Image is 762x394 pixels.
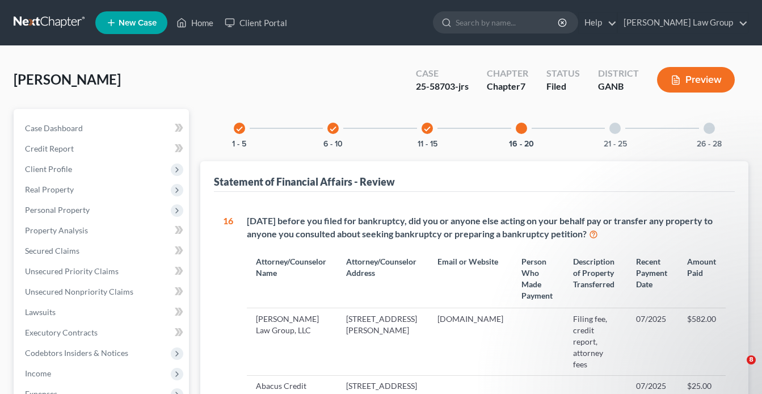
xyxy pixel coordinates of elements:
div: Status [546,67,580,80]
a: Secured Claims [16,241,189,261]
div: Filed [546,80,580,93]
i: check [423,125,431,133]
a: [PERSON_NAME] Law Group [618,12,748,33]
button: 16 - 20 [509,140,534,148]
span: Case Dashboard [25,123,83,133]
button: 6 - 10 [323,140,343,148]
div: Case [416,67,469,80]
a: Unsecured Priority Claims [16,261,189,282]
div: Chapter [487,67,528,80]
span: Unsecured Nonpriority Claims [25,287,133,296]
div: [DATE] before you filed for bankruptcy, did you or anyone else acting on your behalf pay or trans... [247,215,726,241]
a: Credit Report [16,139,189,159]
a: Case Dashboard [16,118,189,139]
a: Executory Contracts [16,322,189,343]
a: Property Analysis [16,220,189,241]
span: New Case [119,19,157,27]
a: Help [579,12,617,33]
th: Amount Paid [678,249,726,308]
th: Attorney/Counselor Name [247,249,337,308]
button: 11 - 15 [418,140,437,148]
span: Personal Property [25,205,90,215]
a: Unsecured Nonpriority Claims [16,282,189,302]
span: Credit Report [25,144,74,153]
i: check [235,125,243,133]
button: 1 - 5 [232,140,246,148]
td: [STREET_ADDRESS][PERSON_NAME] [337,308,428,375]
div: Chapter [487,80,528,93]
button: 26 - 28 [697,140,722,148]
div: 25-58703-jrs [416,80,469,93]
th: Attorney/Counselor Address [337,249,428,308]
a: Lawsuits [16,302,189,322]
td: [DOMAIN_NAME] [428,308,512,375]
span: 7 [520,81,525,91]
th: Person Who Made Payment [512,249,564,308]
th: Description of Property Transferred [564,249,627,308]
span: 8 [747,355,756,364]
div: Statement of Financial Affairs - Review [214,175,395,188]
i: check [329,125,337,133]
iframe: Intercom live chat [723,355,751,383]
a: Home [171,12,219,33]
span: Lawsuits [25,307,56,317]
span: Real Property [25,185,74,194]
button: Preview [657,67,735,93]
span: Client Profile [25,164,72,174]
th: Email or Website [428,249,512,308]
td: [PERSON_NAME] Law Group, LLC [247,308,337,375]
span: [PERSON_NAME] [14,71,121,87]
div: GANB [598,80,639,93]
span: Secured Claims [25,246,79,255]
span: Codebtors Insiders & Notices [25,348,128,358]
button: 21 - 25 [604,140,627,148]
input: Search by name... [456,12,559,33]
th: Recent Payment Date [627,249,678,308]
span: Income [25,368,51,378]
div: District [598,67,639,80]
a: Client Portal [219,12,293,33]
span: Executory Contracts [25,328,98,337]
span: Property Analysis [25,225,88,235]
span: Unsecured Priority Claims [25,266,119,276]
